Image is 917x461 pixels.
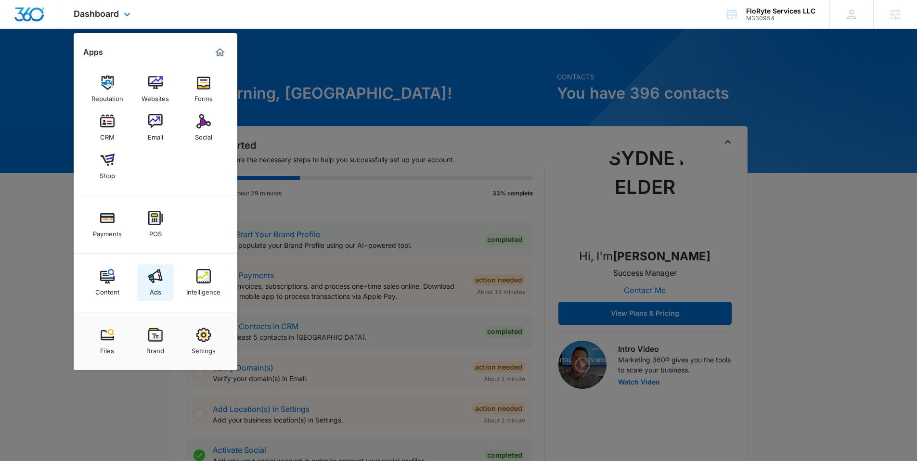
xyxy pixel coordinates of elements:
img: tab_keywords_by_traffic_grey.svg [96,56,103,64]
div: account id [746,15,815,22]
h2: Apps [83,48,103,57]
a: Files [89,323,126,359]
div: Payments [93,225,122,238]
span: Dashboard [74,9,119,19]
div: Domain Overview [37,57,86,63]
img: tab_domain_overview_orange.svg [26,56,34,64]
div: Settings [192,342,216,355]
a: Settings [185,323,222,359]
div: POS [149,225,162,238]
a: Email [137,109,174,146]
a: Content [89,264,126,301]
div: Email [148,128,163,141]
a: Ads [137,264,174,301]
a: Reputation [89,71,126,107]
div: Intelligence [186,283,220,296]
div: Files [100,342,114,355]
a: Websites [137,71,174,107]
div: Brand [146,342,164,355]
a: Marketing 360® Dashboard [212,45,228,60]
a: Social [185,109,222,146]
div: Reputation [91,90,123,102]
a: Intelligence [185,264,222,301]
img: logo_orange.svg [15,15,23,23]
a: POS [137,206,174,243]
img: website_grey.svg [15,25,23,33]
div: CRM [100,128,115,141]
a: Shop [89,148,126,184]
div: Ads [150,283,161,296]
div: Content [95,283,119,296]
div: v 4.0.25 [27,15,47,23]
a: Payments [89,206,126,243]
div: Forms [194,90,213,102]
div: Social [195,128,212,141]
a: Brand [137,323,174,359]
div: Keywords by Traffic [106,57,162,63]
div: Websites [142,90,169,102]
div: Domain: [DOMAIN_NAME] [25,25,106,33]
a: CRM [89,109,126,146]
div: account name [746,7,815,15]
a: Forms [185,71,222,107]
div: Shop [100,167,115,179]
